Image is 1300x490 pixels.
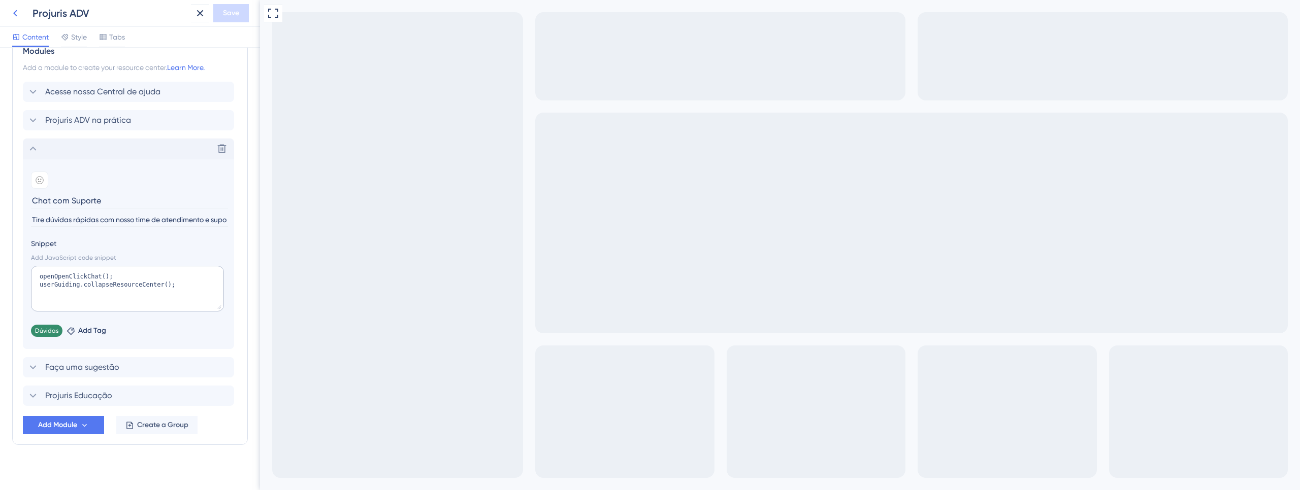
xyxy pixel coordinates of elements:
[23,63,167,72] span: Add a module to create your resource center.
[31,266,224,311] textarea: openOpenClickChat(); userGuiding.collapseResourceCenter();
[116,416,198,434] button: Create a Group
[167,63,205,72] a: Learn More.
[38,419,77,431] span: Add Module
[23,45,237,57] div: Modules
[31,213,228,227] input: Description
[23,416,104,434] button: Add Module
[78,325,106,337] span: Add Tag
[213,4,249,22] button: Save
[23,357,237,377] div: Faça uma sugestão
[35,327,58,335] span: Dúvidas
[223,7,239,19] span: Save
[45,361,119,373] span: Faça uma sugestão
[10,3,90,15] span: Suporte e Novidades
[71,31,87,43] span: Style
[67,325,106,337] button: Add Tag
[45,390,112,402] span: Projuris Educação
[22,31,49,43] span: Content
[137,419,188,431] span: Create a Group
[31,254,226,262] div: Add JavaScript code snippet
[32,6,187,20] div: Projuris ADV
[23,82,237,102] div: Acesse nossa Central de ajuda
[23,386,237,406] div: Projuris Educação
[31,237,226,250] label: Snippet
[23,110,237,130] div: Projuris ADV na prática
[96,5,100,13] div: 3
[45,114,131,126] span: Projuris ADV na prática
[45,86,160,98] span: Acesse nossa Central de ajuda
[109,31,125,43] span: Tabs
[31,193,228,208] input: Header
